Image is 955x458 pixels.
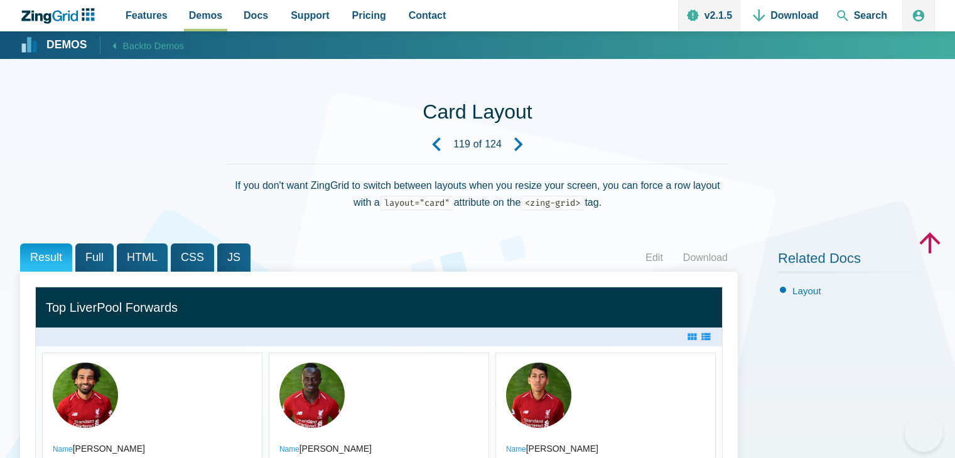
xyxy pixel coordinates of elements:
div: Top LiverPool Forwards [46,297,712,318]
img: Player Img N/A [53,363,118,428]
zg-button: layoutrow [699,331,712,343]
zg-button: layoutcard [686,331,698,343]
span: Demos [189,7,222,24]
strong: 124 [485,139,502,149]
img: Player Img N/A [279,363,345,428]
span: Name [506,445,526,454]
span: Docs [244,7,268,24]
h2: Related Docs [778,250,935,274]
span: Name [279,445,299,454]
span: Features [126,7,168,24]
a: Next Demo [502,127,536,161]
span: Contact [409,7,446,24]
a: ZingChart Logo. Click to return to the homepage [20,8,101,24]
a: Download [673,248,738,267]
span: Back [123,38,185,53]
code: layout="card" [380,196,454,210]
img: Player Img N/A [506,363,571,428]
div: If you don't want ZingGrid to switch between layouts when you resize your screen, you can force a... [227,164,729,223]
span: JS [217,243,251,272]
a: Layout [792,285,821,296]
strong: Demos [46,40,87,51]
span: Name [53,445,73,454]
span: of [473,139,482,149]
h1: Card Layout [423,99,532,127]
span: to Demos [144,40,184,51]
a: Previous Demo [419,127,453,161]
span: HTML [117,243,168,272]
a: Demos [21,38,87,53]
iframe: Help Scout Beacon - Open [905,414,942,452]
a: Edit [635,248,673,267]
a: Backto Demos [100,36,185,53]
code: <zing-grid> [521,196,585,210]
span: CSS [171,243,214,272]
span: Pricing [352,7,386,24]
span: Result [20,243,72,272]
span: Full [75,243,114,272]
strong: 119 [453,139,470,149]
span: Support [291,7,329,24]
